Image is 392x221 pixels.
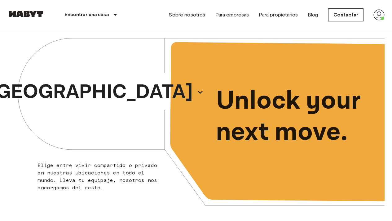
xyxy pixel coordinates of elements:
[64,11,109,19] p: Encontrar una casa
[169,11,205,19] a: Sobre nosotros
[7,11,45,17] img: Habyt
[216,85,375,148] p: Unlock your next move.
[308,11,318,19] a: Blog
[215,11,249,19] a: Para empresas
[328,8,363,21] a: Contactar
[259,11,298,19] a: Para propietarios
[373,9,385,20] img: avatar
[37,162,162,192] p: Elige entre vivir compartido o privado en nuestras ubicaciones en todo el mundo. Lleva tu equipaj...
